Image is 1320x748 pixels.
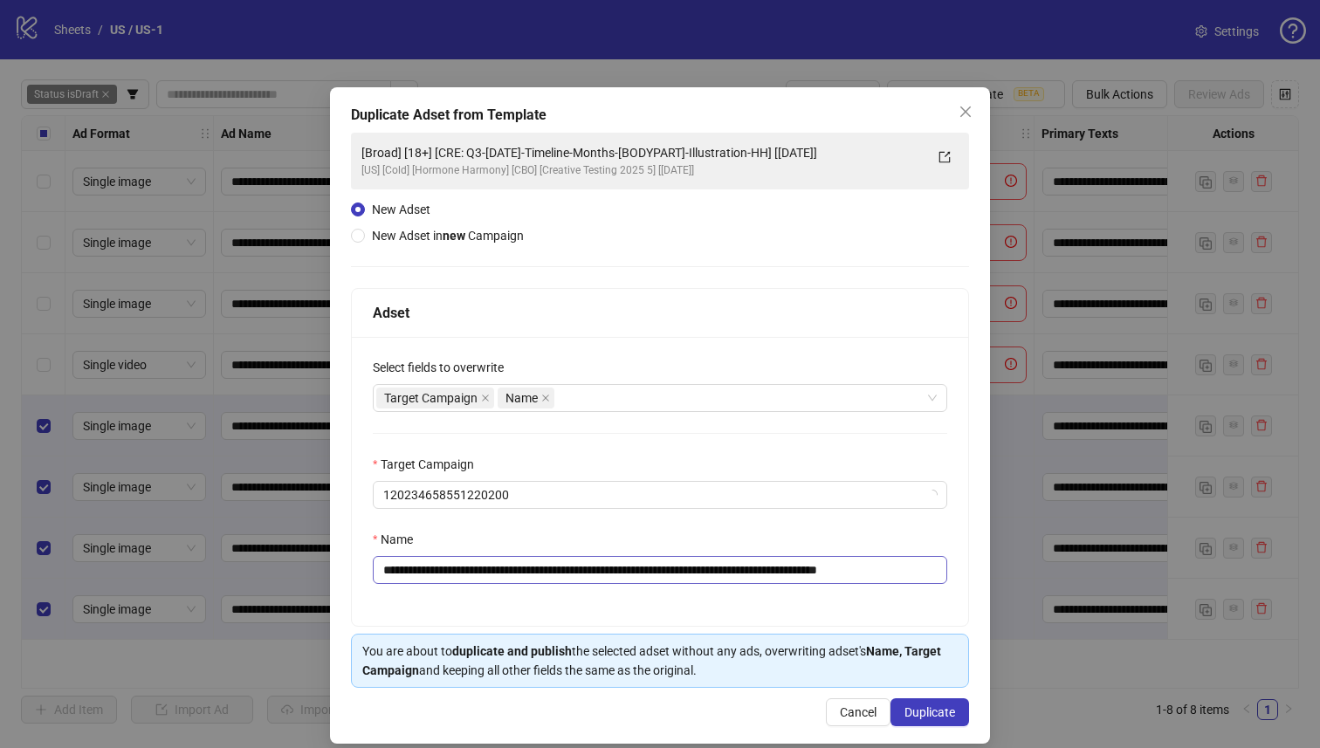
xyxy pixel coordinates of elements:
[826,698,890,726] button: Cancel
[373,455,485,474] label: Target Campaign
[372,229,524,243] span: New Adset in Campaign
[383,482,937,508] span: 120234658551220200
[376,388,494,408] span: Target Campaign
[361,143,924,162] div: [Broad] [18+] [CRE: Q3-[DATE]-Timeline-Months-[BODYPART]-Illustration-HH] [[DATE]]
[840,705,877,719] span: Cancel
[498,388,554,408] span: Name
[890,698,969,726] button: Duplicate
[373,358,515,377] label: Select fields to overwrite
[351,105,969,126] div: Duplicate Adset from Template
[452,644,572,658] strong: duplicate and publish
[938,151,951,163] span: export
[373,556,947,584] input: Name
[481,394,490,402] span: close
[959,105,973,119] span: close
[505,388,538,408] span: Name
[373,302,947,324] div: Adset
[372,202,430,216] span: New Adset
[926,489,938,501] span: loading
[904,705,955,719] span: Duplicate
[361,162,924,179] div: [US] [Cold] [Hormone Harmony] [CBO] [Creative Testing 2025 5] [[DATE]]
[362,644,941,677] strong: Name, Target Campaign
[362,642,958,680] div: You are about to the selected adset without any ads, overwriting adset's and keeping all other fi...
[384,388,478,408] span: Target Campaign
[952,98,980,126] button: Close
[443,229,465,243] strong: new
[373,530,424,549] label: Name
[541,394,550,402] span: close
